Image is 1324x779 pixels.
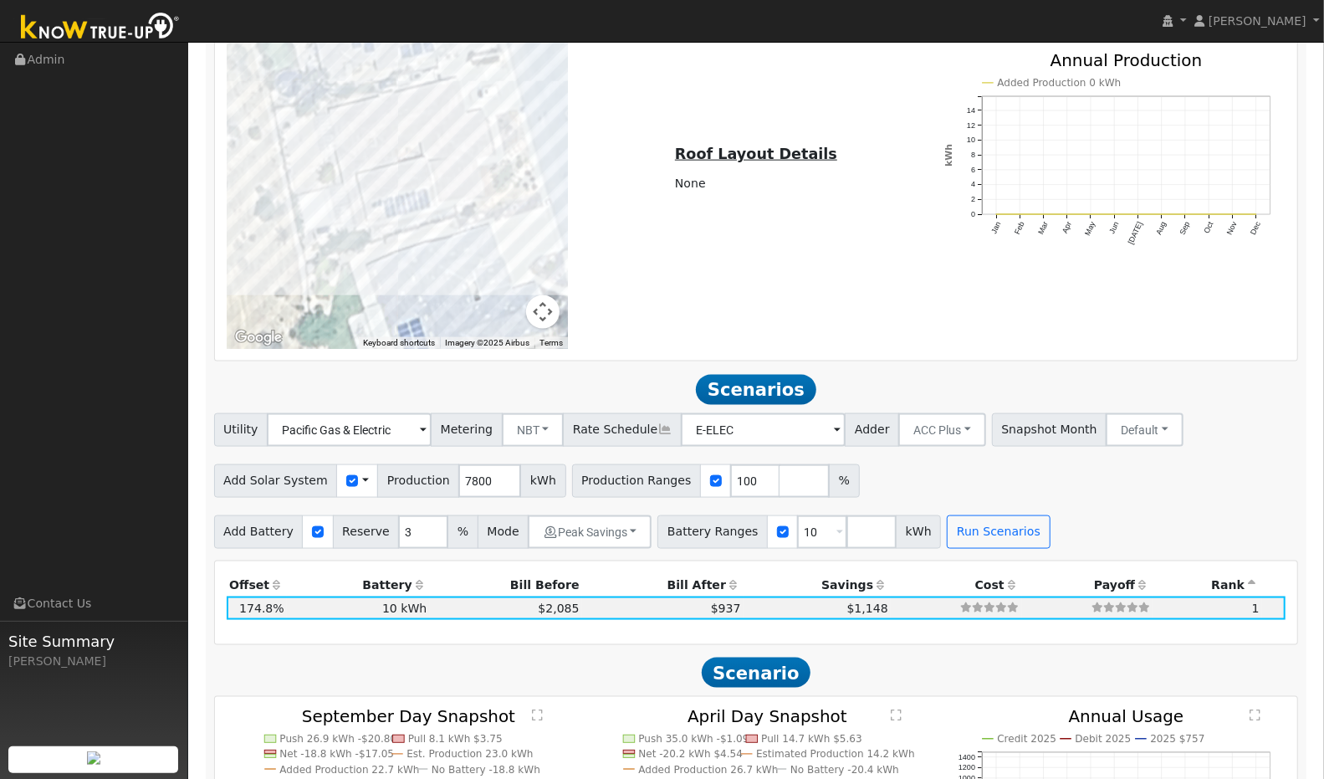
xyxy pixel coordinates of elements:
[958,764,975,772] text: 1200
[898,413,986,447] button: ACC Plus
[761,734,862,746] text: Pull 14.7 kWh $5.63
[1069,706,1184,726] text: Annual Usage
[363,337,435,349] button: Keyboard shortcuts
[538,602,579,615] span: $2,085
[478,515,529,549] span: Mode
[1127,220,1144,245] text: [DATE]
[696,375,815,405] span: Scenarios
[756,749,915,761] text: Estimated Production 14.2 kWh
[967,120,975,129] text: 12
[1108,220,1121,234] text: Jun
[967,106,975,115] text: 14
[943,144,954,167] text: kWh
[431,413,503,447] span: Metering
[1231,213,1235,216] circle: onclick=""
[528,515,652,549] button: Peak Savings
[681,413,846,447] input: Select a Rate Schedule
[267,413,432,447] input: Select a Utility
[377,464,459,498] span: Production
[947,515,1050,549] button: Run Scenarios
[1209,14,1306,28] span: [PERSON_NAME]
[502,413,565,447] button: NBT
[408,734,503,746] text: Pull 8.1 kWh $3.75
[445,338,529,347] span: Imagery ©2025 Airbus
[891,710,902,722] text: 
[563,413,682,447] span: Rate Schedule
[406,749,533,761] text: Est. Production 23.0 kWh
[1090,213,1093,216] circle: onclick=""
[992,413,1107,447] span: Snapshot Month
[432,764,540,776] text: No Battery -18.8 kWh
[1203,220,1215,234] text: Oct
[845,413,899,447] span: Adder
[572,464,701,498] span: Production Ranges
[8,653,179,670] div: [PERSON_NAME]
[1160,213,1163,216] circle: onclick=""
[1208,213,1211,216] circle: onclick=""
[302,706,516,726] text: September Day Snapshot
[1252,602,1260,615] span: 1
[1061,220,1074,234] text: Apr
[688,706,847,726] text: April Day Snapshot
[526,295,560,329] button: Map camera controls
[702,658,811,688] span: Scenario
[958,753,975,761] text: 1400
[430,573,582,597] th: Bill Before
[971,166,975,174] text: 6
[214,464,338,498] span: Add Solar System
[279,749,394,761] text: Net -18.8 kWh -$17.05
[638,749,743,761] text: Net -20.2 kWh $4.54
[1250,220,1263,236] text: Dec
[214,515,304,549] span: Add Battery
[638,734,749,746] text: Push 35.0 kWh -$1.09
[1051,50,1203,70] text: Annual Production
[1250,710,1261,722] text: 
[657,515,768,549] span: Battery Ranges
[1178,220,1192,236] text: Sep
[532,710,543,722] text: 
[995,213,999,216] circle: onclick=""
[971,195,975,203] text: 2
[1155,220,1168,236] text: Aug
[971,180,975,188] text: 4
[896,515,941,549] span: kWh
[1113,213,1117,216] circle: onclick=""
[1066,213,1069,216] circle: onclick=""
[638,764,778,776] text: Added Production 26.7 kWh
[87,751,100,765] img: retrieve
[998,77,1122,89] text: Added Production 0 kWh
[1255,213,1258,216] circle: onclick=""
[971,210,975,218] text: 0
[675,146,837,162] u: Roof Layout Details
[1226,220,1240,236] text: Nov
[1076,734,1132,746] text: Debit 2025
[287,573,430,597] th: Battery
[847,602,888,615] span: $1,148
[790,764,899,776] text: No Battery -20.4 kWh
[1184,213,1188,216] circle: onclick=""
[990,220,1003,234] text: Jan
[231,327,286,349] a: Open this area in Google Maps (opens a new window)
[821,578,873,592] span: Savings
[231,327,286,349] img: Google
[1037,220,1051,235] text: Mar
[214,413,268,447] span: Utility
[13,9,188,47] img: Know True-Up
[1106,413,1183,447] button: Default
[672,172,840,196] td: None
[1013,220,1026,235] text: Feb
[829,464,859,498] span: %
[279,734,396,746] text: Push 26.9 kWh -$20.80
[975,578,1005,592] span: Cost
[539,338,563,347] a: Terms (opens in new tab)
[1137,213,1140,216] circle: onclick=""
[582,573,744,597] th: Bill After
[8,630,179,653] span: Site Summary
[998,734,1057,746] text: Credit 2025
[711,602,741,615] span: $937
[1211,578,1245,592] span: Rank
[520,464,565,498] span: kWh
[333,515,400,549] span: Reserve
[967,136,975,144] text: 10
[1084,220,1097,237] text: May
